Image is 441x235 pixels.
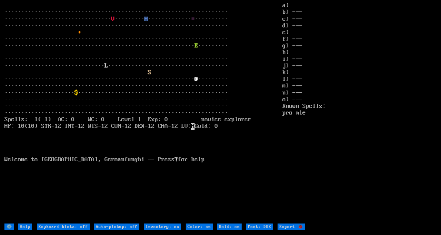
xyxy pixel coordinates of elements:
[191,123,195,130] mark: H
[191,16,195,23] font: =
[94,224,139,230] input: Auto-pickup: off
[74,89,78,96] font: $
[195,76,198,83] font: @
[148,69,151,76] font: S
[4,224,14,230] input: ⚙️
[111,16,115,23] font: V
[105,62,108,69] font: L
[246,224,273,230] input: Font: DOS
[37,224,90,230] input: Keyboard hints: off
[195,42,198,49] font: E
[278,224,305,230] input: Report 🐞
[175,156,178,163] b: ?
[217,224,242,230] input: Bold: on
[4,2,282,223] larn: ··································································· ·····························...
[78,29,81,36] font: +
[145,16,148,23] font: H
[282,2,437,223] stats: a) --- b) --- c) --- d) --- e) --- f) --- g) --- h) --- i) --- j) --- k) --- l) --- m) --- n) ---...
[186,224,213,230] input: Color: on
[144,224,181,230] input: Inventory: on
[18,224,32,230] input: Help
